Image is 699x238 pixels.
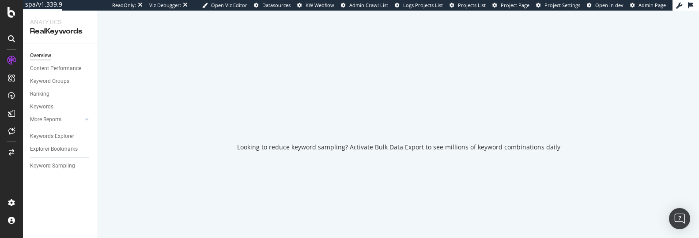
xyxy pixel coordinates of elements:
a: Content Performance [30,64,91,73]
span: Project Settings [544,2,580,8]
div: Analytics [30,18,91,26]
div: Overview [30,51,51,60]
a: Open in dev [587,2,623,9]
a: Keywords [30,102,91,112]
div: Looking to reduce keyword sampling? Activate Bulk Data Export to see millions of keyword combinat... [237,143,560,152]
div: Open Intercom Messenger [669,208,690,229]
a: Datasources [254,2,291,9]
a: Admin Crawl List [341,2,388,9]
a: Admin Page [630,2,666,9]
div: Keywords Explorer [30,132,74,141]
span: Datasources [262,2,291,8]
span: Open in dev [595,2,623,8]
div: animation [367,97,431,129]
div: Content Performance [30,64,81,73]
span: Open Viz Editor [211,2,247,8]
a: Project Settings [536,2,580,9]
a: Overview [30,51,91,60]
span: Admin Crawl List [349,2,388,8]
a: Keyword Sampling [30,161,91,171]
a: Keyword Groups [30,77,91,86]
a: Logs Projects List [395,2,443,9]
div: Ranking [30,89,49,99]
span: KW Webflow [306,2,334,8]
div: Keywords [30,102,53,112]
a: Projects List [450,2,486,9]
a: KW Webflow [297,2,334,9]
div: Viz Debugger: [149,2,181,9]
a: Explorer Bookmarks [30,145,91,154]
a: Open Viz Editor [202,2,247,9]
span: Project Page [501,2,529,8]
a: More Reports [30,115,83,124]
div: Keyword Sampling [30,161,75,171]
span: Admin Page [639,2,666,8]
span: Logs Projects List [403,2,443,8]
div: Explorer Bookmarks [30,145,78,154]
a: Ranking [30,89,91,99]
div: More Reports [30,115,61,124]
div: ReadOnly: [112,2,136,9]
a: Keywords Explorer [30,132,91,141]
div: Keyword Groups [30,77,69,86]
a: Project Page [492,2,529,9]
span: Projects List [458,2,486,8]
div: RealKeywords [30,26,91,37]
